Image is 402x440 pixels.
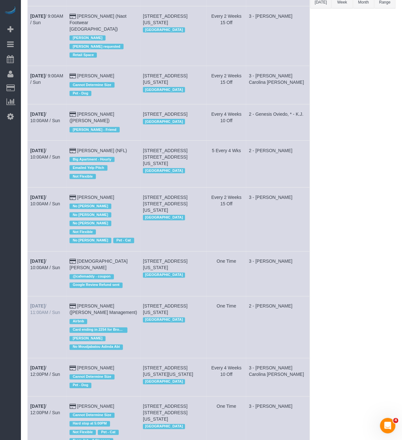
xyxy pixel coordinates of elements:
td: Customer [67,6,140,66]
td: Frequency [207,104,246,141]
span: Cannot Determine Size [70,375,115,380]
td: Frequency [207,6,246,66]
span: [STREET_ADDRESS][US_STATE] [143,14,187,25]
span: Not Flexible [70,174,96,179]
span: Emailed Yelp Pitch [70,165,108,171]
span: Pet - Dog [70,383,91,388]
i: Credit Card Payment [70,112,76,117]
td: Assigned to [246,188,310,251]
iframe: Intercom live chat [380,418,396,434]
span: No [PERSON_NAME] [70,238,111,243]
td: Frequency [207,66,246,104]
span: Not Flexible [70,430,96,435]
td: Customer [67,296,140,358]
span: [STREET_ADDRESS] [STREET_ADDRESS][US_STATE] [143,195,187,213]
td: Schedule date [28,296,67,358]
td: Service location [140,6,207,66]
span: [STREET_ADDRESS][US_STATE] [143,73,187,85]
img: Automaid Logo [4,6,17,15]
b: [DATE] [30,259,45,264]
td: Schedule date [28,251,67,296]
span: [STREET_ADDRESS][US_STATE] [143,304,187,315]
span: 4 [393,418,398,423]
i: Credit Card Payment [70,149,76,153]
b: [DATE] [30,195,45,200]
span: [STREET_ADDRESS] [STREET_ADDRESS][US_STATE] [143,148,187,166]
a: [DATE]/ 12:00PM / Sun [30,404,60,416]
td: Service location [140,66,207,104]
div: Location [143,167,204,175]
a: [PERSON_NAME] [77,404,114,409]
span: [GEOGRAPHIC_DATA] [143,168,185,173]
span: [PERSON_NAME] [70,35,106,41]
span: [STREET_ADDRESS][US_STATE][US_STATE] [143,366,193,377]
td: Customer [67,66,140,104]
i: Credit Card Payment [70,304,76,309]
b: [DATE] [30,112,45,117]
a: [PERSON_NAME] [77,195,114,200]
a: [DEMOGRAPHIC_DATA][PERSON_NAME] [70,259,128,270]
b: [DATE] [30,14,45,19]
span: Google Review Refund sent [70,283,123,288]
span: [PERSON_NAME] [70,336,106,341]
i: Credit Card Payment [70,195,76,200]
td: Assigned to [246,66,310,104]
td: Customer [67,104,140,141]
span: No [PERSON_NAME] [70,204,111,209]
td: Assigned to [246,296,310,358]
a: [PERSON_NAME] [77,366,114,371]
span: Not Flexible [70,230,96,235]
div: Location [143,117,204,126]
span: [GEOGRAPHIC_DATA] [143,318,185,323]
div: Location [143,85,204,94]
div: Location [143,26,204,34]
span: [STREET_ADDRESS][US_STATE] [143,259,187,270]
td: Service location [140,358,207,396]
span: Pet - Cat [98,430,119,435]
a: [PERSON_NAME] ([PERSON_NAME]) [70,112,114,123]
div: Location [143,316,204,324]
span: [GEOGRAPHIC_DATA] [143,273,185,278]
a: [DATE]/ 10:00AM / Sun [30,112,60,123]
a: [DATE]/ 9:00AM / Sun [30,14,63,25]
td: Service location [140,251,207,296]
a: [DATE]/ 10:00AM / Sun [30,259,60,270]
span: Cannot Determine Size [70,82,115,87]
span: Big Apartment - Hourly [70,157,115,162]
a: [DATE]/ 11:00AM / Sun [30,304,60,315]
span: [PERSON_NAME] - Friend [70,127,120,132]
td: Frequency [207,251,246,296]
a: [PERSON_NAME] [77,73,114,78]
div: Location [143,423,204,431]
span: [GEOGRAPHIC_DATA] [143,27,185,33]
div: Location [143,271,204,279]
span: [GEOGRAPHIC_DATA] [143,119,185,124]
i: Credit Card Payment [70,259,76,264]
b: [DATE] [30,404,45,409]
a: [DATE]/ 10:00AM / Sun [30,148,60,160]
td: Schedule date [28,141,67,187]
i: Credit Card Payment [70,14,76,19]
b: [DATE] [30,148,45,153]
span: [GEOGRAPHIC_DATA] [143,379,185,385]
a: [DATE]/ 12:00PM / Sun [30,366,60,377]
span: [GEOGRAPHIC_DATA] [143,87,185,92]
td: Frequency [207,141,246,187]
td: Service location [140,296,207,358]
span: No [PERSON_NAME] [70,221,111,226]
td: Customer [67,358,140,396]
span: Airbnb [70,319,87,324]
td: Schedule date [28,104,67,141]
div: Location [143,378,204,386]
span: [GEOGRAPHIC_DATA] [143,424,185,429]
a: [PERSON_NAME] (Naot Footwear [GEOGRAPHIC_DATA]) [70,14,126,32]
td: Assigned to [246,6,310,66]
span: @cafemaddy - coupon [70,274,114,279]
a: [PERSON_NAME] ([PERSON_NAME] Management) [70,304,137,315]
i: Credit Card Payment [70,366,76,371]
span: Cannot Determine Size [70,413,115,418]
b: [DATE] [30,366,45,371]
div: Location [143,213,204,222]
td: Customer [67,188,140,251]
span: Pet - Cat [113,238,134,243]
